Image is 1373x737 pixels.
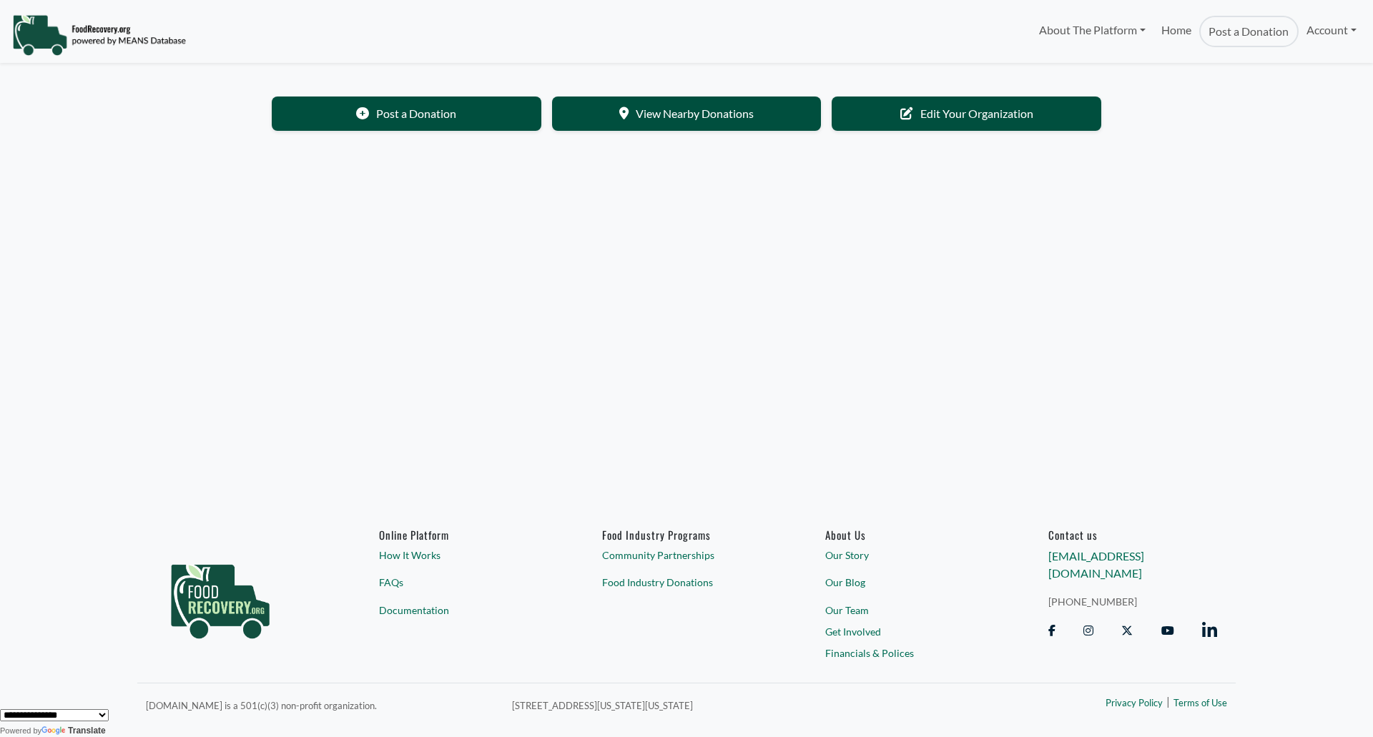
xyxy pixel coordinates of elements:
span: | [1166,693,1170,710]
a: FAQs [379,575,548,590]
a: Edit Your Organization [832,97,1101,131]
a: [EMAIL_ADDRESS][DOMAIN_NAME] [1048,549,1144,580]
h6: Food Industry Programs [602,528,771,541]
a: Financials & Polices [825,645,994,660]
a: Our Blog [825,575,994,590]
a: Community Partnerships [602,548,771,563]
a: Home [1153,16,1199,47]
a: Our Team [825,603,994,618]
img: Google Translate [41,726,68,736]
a: Privacy Policy [1106,696,1163,711]
a: View Nearby Donations [552,97,822,131]
a: About Us [825,528,994,541]
a: [PHONE_NUMBER] [1048,594,1217,609]
a: Food Industry Donations [602,575,771,590]
a: Our Story [825,548,994,563]
a: Post a Donation [272,97,541,131]
img: NavigationLogo_FoodRecovery-91c16205cd0af1ed486a0f1a7774a6544ea792ac00100771e7dd3ec7c0e58e41.png [12,14,186,56]
a: Post a Donation [1199,16,1298,47]
a: Terms of Use [1173,696,1227,711]
a: Documentation [379,603,548,618]
h6: Contact us [1048,528,1217,541]
a: Account [1299,16,1364,44]
img: food_recovery_green_logo-76242d7a27de7ed26b67be613a865d9c9037ba317089b267e0515145e5e51427.png [156,528,285,664]
a: Translate [41,726,106,736]
a: How It Works [379,548,548,563]
p: [STREET_ADDRESS][US_STATE][US_STATE] [512,696,953,713]
p: [DOMAIN_NAME] is a 501(c)(3) non-profit organization. [146,696,495,713]
a: About The Platform [1030,16,1153,44]
a: Get Involved [825,624,994,639]
h6: Online Platform [379,528,548,541]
